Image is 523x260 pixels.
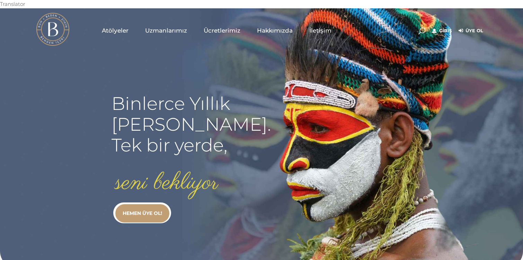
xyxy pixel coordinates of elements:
a: HEMEN ÜYE OL! [115,204,169,223]
rs-layer: seni bekliyor [115,170,218,196]
a: Hakkımızda [249,13,301,48]
span: Atölyeler [102,27,128,35]
span: Ücretlerimiz [204,27,240,35]
span: Hakkımızda [257,27,293,35]
a: Ücretlerimiz [195,13,249,48]
a: Üye Ol [459,27,483,35]
a: İletişim [301,13,340,48]
img: light logo [36,13,69,46]
a: Uzmanlarımız [137,13,195,48]
a: Atölyeler [94,13,137,48]
rs-layer: Binlerce Yıllık [PERSON_NAME]. Tek bir yerde, [112,93,271,156]
span: Uzmanlarımız [145,27,187,35]
span: İletişim [309,27,331,35]
a: Giriş [432,27,452,35]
